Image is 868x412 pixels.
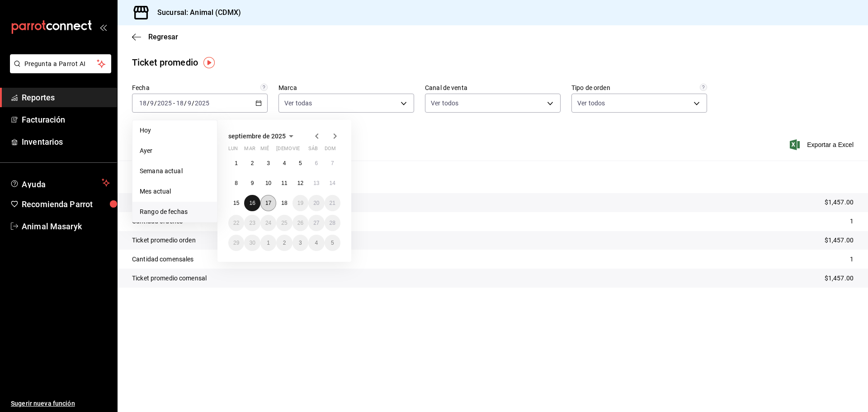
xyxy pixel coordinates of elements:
h3: Sucursal: Animal (CDMX) [150,7,241,18]
abbr: 24 de septiembre de 2025 [265,220,271,226]
p: Ticket promedio orden [132,236,196,245]
button: 1 de septiembre de 2025 [228,155,244,171]
span: Reportes [22,91,110,104]
abbr: 17 de septiembre de 2025 [265,200,271,206]
span: Ver todas [284,99,312,108]
button: 12 de septiembre de 2025 [292,175,308,191]
p: $1,457.00 [825,236,854,245]
button: 13 de septiembre de 2025 [308,175,324,191]
button: 4 de octubre de 2025 [308,235,324,251]
span: Ayuda [22,177,98,188]
button: 8 de septiembre de 2025 [228,175,244,191]
label: Canal de venta [425,85,561,91]
button: 10 de septiembre de 2025 [260,175,276,191]
abbr: 8 de septiembre de 2025 [235,180,238,186]
button: 5 de octubre de 2025 [325,235,340,251]
p: $1,457.00 [825,198,854,207]
button: 7 de septiembre de 2025 [325,155,340,171]
button: 19 de septiembre de 2025 [292,195,308,211]
button: Pregunta a Parrot AI [10,54,111,73]
abbr: 4 de septiembre de 2025 [283,160,286,166]
img: Tooltip marker [203,57,215,68]
abbr: 14 de septiembre de 2025 [330,180,335,186]
abbr: 13 de septiembre de 2025 [313,180,319,186]
button: 27 de septiembre de 2025 [308,215,324,231]
button: 26 de septiembre de 2025 [292,215,308,231]
p: Resumen [132,171,854,182]
button: 5 de septiembre de 2025 [292,155,308,171]
abbr: 26 de septiembre de 2025 [297,220,303,226]
abbr: 30 de septiembre de 2025 [249,240,255,246]
button: 3 de septiembre de 2025 [260,155,276,171]
abbr: miércoles [260,146,269,155]
button: 25 de septiembre de 2025 [276,215,292,231]
span: Ver todos [577,99,605,108]
abbr: 25 de septiembre de 2025 [281,220,287,226]
button: 28 de septiembre de 2025 [325,215,340,231]
span: Ayer [140,146,210,156]
input: -- [187,99,192,107]
abbr: 3 de septiembre de 2025 [267,160,270,166]
button: open_drawer_menu [99,24,107,31]
input: -- [176,99,184,107]
abbr: 1 de septiembre de 2025 [235,160,238,166]
button: 3 de octubre de 2025 [292,235,308,251]
abbr: 18 de septiembre de 2025 [281,200,287,206]
input: ---- [194,99,210,107]
button: 29 de septiembre de 2025 [228,235,244,251]
button: 30 de septiembre de 2025 [244,235,260,251]
label: Fecha [132,85,268,91]
span: Pregunta a Parrot AI [24,59,97,69]
abbr: 3 de octubre de 2025 [299,240,302,246]
span: Ver todos [431,99,458,108]
abbr: 7 de septiembre de 2025 [331,160,334,166]
abbr: 23 de septiembre de 2025 [249,220,255,226]
abbr: 16 de septiembre de 2025 [249,200,255,206]
a: Pregunta a Parrot AI [6,66,111,75]
span: septiembre de 2025 [228,133,286,140]
button: Exportar a Excel [792,139,854,150]
span: / [184,99,187,107]
abbr: 28 de septiembre de 2025 [330,220,335,226]
abbr: 12 de septiembre de 2025 [297,180,303,186]
button: 2 de septiembre de 2025 [244,155,260,171]
abbr: 22 de septiembre de 2025 [233,220,239,226]
button: 15 de septiembre de 2025 [228,195,244,211]
span: Facturación [22,114,110,126]
abbr: 5 de octubre de 2025 [331,240,334,246]
abbr: 10 de septiembre de 2025 [265,180,271,186]
abbr: domingo [325,146,336,155]
span: Rango de fechas [140,207,210,217]
button: Regresar [132,33,178,41]
abbr: 27 de septiembre de 2025 [313,220,319,226]
span: Animal Masaryk [22,220,110,232]
button: 24 de septiembre de 2025 [260,215,276,231]
abbr: 9 de septiembre de 2025 [251,180,254,186]
button: 2 de octubre de 2025 [276,235,292,251]
button: 22 de septiembre de 2025 [228,215,244,231]
p: $1,457.00 [825,274,854,283]
button: 20 de septiembre de 2025 [308,195,324,211]
span: Recomienda Parrot [22,198,110,210]
abbr: viernes [292,146,300,155]
abbr: 2 de septiembre de 2025 [251,160,254,166]
input: ---- [157,99,172,107]
span: Inventarios [22,136,110,148]
abbr: lunes [228,146,238,155]
span: Mes actual [140,187,210,196]
abbr: 2 de octubre de 2025 [283,240,286,246]
span: Regresar [148,33,178,41]
abbr: 6 de septiembre de 2025 [315,160,318,166]
abbr: 11 de septiembre de 2025 [281,180,287,186]
label: Marca [278,85,414,91]
button: 9 de septiembre de 2025 [244,175,260,191]
abbr: 5 de septiembre de 2025 [299,160,302,166]
label: Tipo de orden [571,85,707,91]
button: 21 de septiembre de 2025 [325,195,340,211]
button: 16 de septiembre de 2025 [244,195,260,211]
abbr: martes [244,146,255,155]
button: septiembre de 2025 [228,131,297,142]
p: 1 [850,255,854,264]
